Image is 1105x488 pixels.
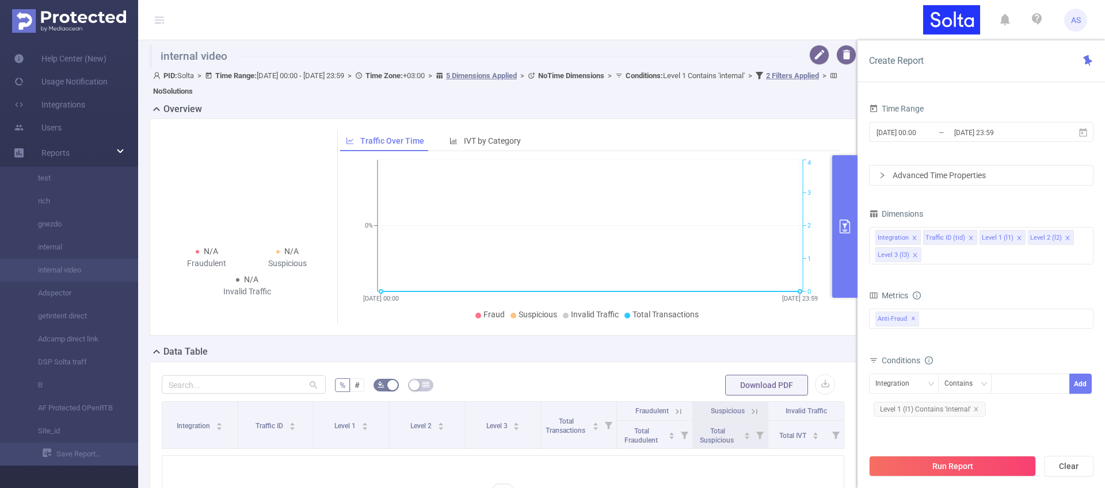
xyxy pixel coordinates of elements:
[289,425,295,429] i: icon: caret-down
[355,381,360,390] span: #
[216,421,223,428] div: Sort
[23,190,124,213] a: rich
[483,310,505,319] span: Fraud
[486,422,509,430] span: Level 3
[360,136,424,145] span: Traffic Over Time
[981,381,988,389] i: icon: down
[668,431,675,437] div: Sort
[870,166,1093,185] div: icon: rightAdvanced Time Properties
[604,71,615,80] span: >
[153,71,840,95] span: Solta [DATE] 00:00 - [DATE] 23:59 +03:00
[23,282,124,305] a: Adspector
[878,248,909,263] div: Level 3 (l3)
[517,71,528,80] span: >
[163,102,202,116] h2: Overview
[162,375,326,394] input: Search...
[875,230,921,245] li: Integration
[874,402,986,417] span: Level 1 (l1) Contains 'internal'
[913,291,921,299] i: icon: info-circle
[43,443,138,466] a: Save Report...
[14,47,106,70] a: Help Center (New)
[812,431,819,437] div: Sort
[177,422,212,430] span: Integration
[925,356,933,364] i: icon: info-circle
[744,431,750,437] div: Sort
[215,71,257,80] b: Time Range:
[807,288,811,295] tspan: 0
[519,310,557,319] span: Suspicious
[807,189,811,197] tspan: 3
[869,456,1036,477] button: Run Report
[812,435,818,438] i: icon: caret-down
[362,421,368,424] i: icon: caret-up
[869,55,924,66] span: Create Report
[968,235,974,242] i: icon: close
[779,432,808,440] span: Total IVT
[875,125,969,140] input: Start date
[163,71,177,80] b: PID:
[912,235,917,242] i: icon: close
[410,422,433,430] span: Level 2
[365,222,373,230] tspan: 0%
[744,431,750,434] i: icon: caret-up
[362,425,368,429] i: icon: caret-down
[437,421,444,428] div: Sort
[41,148,70,157] span: Reports
[925,230,965,245] div: Traffic ID (tid)
[571,310,619,319] span: Invalid Traffic
[153,72,163,79] i: icon: user
[828,421,844,448] i: Filter menu
[1016,235,1022,242] i: icon: close
[752,421,768,448] i: Filter menu
[289,421,295,424] i: icon: caret-up
[256,422,285,430] span: Traffic ID
[1044,456,1093,477] button: Clear
[878,230,909,245] div: Integration
[875,247,921,262] li: Level 3 (l3)
[464,136,521,145] span: IVT by Category
[700,427,736,444] span: Total Suspicious
[875,312,919,326] span: Anti-Fraud
[592,421,599,424] i: icon: caret-up
[766,71,819,80] u: 2 Filters Applied
[513,425,520,429] i: icon: caret-down
[869,291,908,300] span: Metrics
[875,374,917,393] div: Integration
[244,275,258,284] span: N/A
[340,381,345,390] span: %
[744,435,750,438] i: icon: caret-down
[204,247,218,256] span: N/A
[912,252,918,259] i: icon: close
[216,425,223,429] i: icon: caret-down
[437,421,444,424] i: icon: caret-up
[23,236,124,259] a: internal
[973,406,979,412] i: icon: close
[23,305,124,328] a: getintent direct
[982,230,1013,245] div: Level 1 (l1)
[626,71,745,80] span: Level 1 Contains 'internal'
[247,258,329,270] div: Suspicious
[1065,235,1070,242] i: icon: close
[23,259,124,282] a: internal video
[284,247,299,256] span: N/A
[207,286,288,298] div: Invalid Traffic
[592,425,599,429] i: icon: caret-down
[782,295,818,302] tspan: [DATE] 23:59
[624,427,660,444] span: Total Fraudulent
[23,167,124,190] a: test
[346,137,354,145] i: icon: line-chart
[879,172,886,179] i: icon: right
[807,160,811,167] tspan: 4
[600,402,616,448] i: Filter menu
[513,421,520,424] i: icon: caret-up
[812,431,818,434] i: icon: caret-up
[23,397,124,420] a: AF Protected OPenRTB
[626,71,663,80] b: Conditions :
[807,222,811,230] tspan: 2
[953,125,1046,140] input: End date
[869,209,923,218] span: Dimensions
[23,351,124,374] a: DSP Solta traff
[882,356,933,365] span: Conditions
[12,9,126,33] img: Protected Media
[632,310,699,319] span: Total Transactions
